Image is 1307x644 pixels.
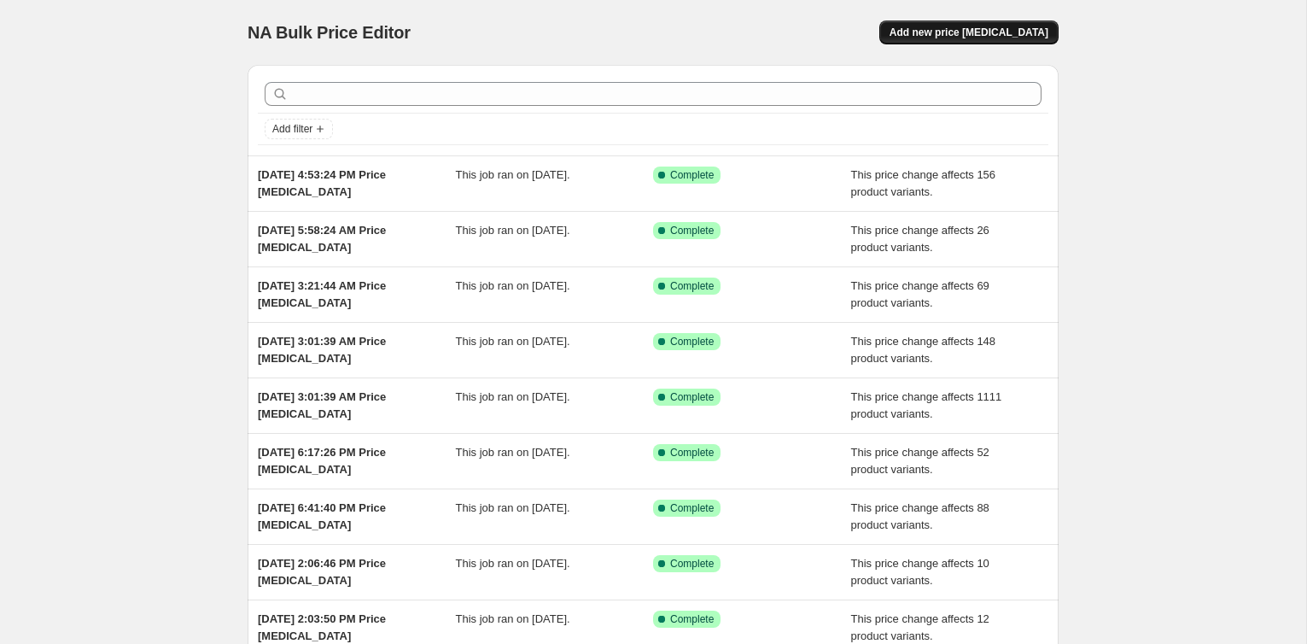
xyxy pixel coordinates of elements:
span: Complete [670,390,714,404]
span: Add new price [MEDICAL_DATA] [890,26,1048,39]
span: This job ran on [DATE]. [456,335,570,348]
span: This job ran on [DATE]. [456,446,570,459]
span: This price change affects 156 product variants. [851,168,996,198]
span: NA Bulk Price Editor [248,23,411,42]
span: This job ran on [DATE]. [456,279,570,292]
span: Complete [670,446,714,460]
span: [DATE] 6:41:40 PM Price [MEDICAL_DATA] [258,501,386,531]
span: [DATE] 3:01:39 AM Price [MEDICAL_DATA] [258,335,386,365]
span: [DATE] 6:17:26 PM Price [MEDICAL_DATA] [258,446,386,476]
button: Add new price [MEDICAL_DATA] [879,20,1059,44]
span: This price change affects 26 product variants. [851,224,989,254]
span: Complete [670,335,714,348]
span: Complete [670,224,714,237]
span: [DATE] 5:58:24 AM Price [MEDICAL_DATA] [258,224,386,254]
span: [DATE] 2:03:50 PM Price [MEDICAL_DATA] [258,612,386,642]
span: [DATE] 3:21:44 AM Price [MEDICAL_DATA] [258,279,386,309]
span: This price change affects 88 product variants. [851,501,989,531]
span: This price change affects 1111 product variants. [851,390,1002,420]
span: [DATE] 4:53:24 PM Price [MEDICAL_DATA] [258,168,386,198]
span: Complete [670,557,714,571]
span: [DATE] 3:01:39 AM Price [MEDICAL_DATA] [258,390,386,420]
button: Add filter [265,119,333,139]
span: This price change affects 69 product variants. [851,279,989,309]
span: This price change affects 10 product variants. [851,557,989,587]
span: This job ran on [DATE]. [456,557,570,570]
span: This price change affects 12 product variants. [851,612,989,642]
span: This price change affects 52 product variants. [851,446,989,476]
span: This job ran on [DATE]. [456,224,570,237]
span: This price change affects 148 product variants. [851,335,996,365]
span: Complete [670,501,714,515]
span: This job ran on [DATE]. [456,390,570,403]
span: This job ran on [DATE]. [456,501,570,514]
span: [DATE] 2:06:46 PM Price [MEDICAL_DATA] [258,557,386,587]
span: Complete [670,168,714,182]
span: Add filter [272,122,312,136]
span: This job ran on [DATE]. [456,168,570,181]
span: Complete [670,279,714,293]
span: Complete [670,612,714,626]
span: This job ran on [DATE]. [456,612,570,625]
